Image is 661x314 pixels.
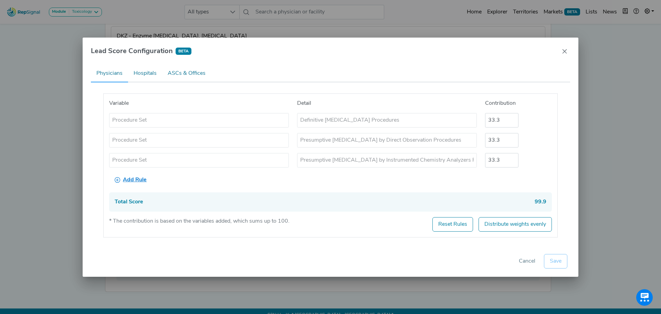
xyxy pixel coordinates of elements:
[176,48,191,54] span: BETA
[513,254,541,269] button: Cancel
[115,198,143,206] div: Total Score
[438,220,467,229] span: Reset Rules
[91,46,173,57] div: Lead Score Configuration
[168,71,206,76] span: ASCs & Offices
[96,71,123,76] span: Physicians
[519,257,535,265] span: Cancel
[123,176,147,184] span: Add Rule
[109,217,290,232] div: * The contribution is based on the variables added, which sums up to 100.
[559,46,570,57] button: Close
[484,220,546,229] span: Distribute weights evenly
[109,173,152,187] button: Add Rule
[293,99,481,108] div: Detail
[535,198,546,206] div: 99.9
[481,99,556,108] div: Contribution
[134,71,157,76] span: Hospitals
[105,99,293,108] div: Variable
[432,217,473,232] button: Reset Rules
[479,217,552,232] button: Distribute weights evenly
